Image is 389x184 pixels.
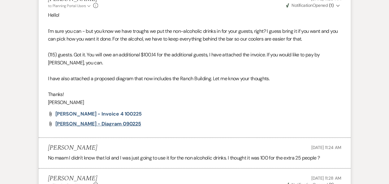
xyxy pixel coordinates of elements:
p: (115) guests. Got it. You will owe an additional $100.14 for the additional guests, I have attach... [48,51,341,67]
span: [PERSON_NAME] - Diagram 090225 [55,120,141,127]
p: [PERSON_NAME] [48,99,341,107]
span: [DATE] 11:24 AM [311,145,341,150]
a: [PERSON_NAME] - Invoice 4 100225 [55,112,142,116]
button: NotificationOpened (1) [285,2,341,9]
span: [DATE] 11:28 AM [311,175,341,181]
p: Hello! [48,11,341,19]
strong: ( 1 ) [329,2,333,8]
button: to: Planning Portal Users [48,3,92,9]
div: No maam I didn't know that lol and I was just going to use it for the non alcoholic drinks. I tho... [48,154,341,162]
p: Thanks! [48,90,341,99]
span: Opened [286,2,334,8]
span: [PERSON_NAME] - Invoice 4 100225 [55,111,142,117]
span: Notification [292,2,312,8]
h5: [PERSON_NAME] [48,175,98,182]
p: I'm sure you can - but you know we have troughs we put the non-alcoholic drinks in for your guest... [48,27,341,43]
p: I have also attached a proposed diagram that now includes the Ranch Building. Let me know your th... [48,75,341,83]
span: to: Planning Portal Users [48,3,86,8]
h5: [PERSON_NAME] [48,144,97,152]
a: [PERSON_NAME] - Diagram 090225 [55,121,141,126]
